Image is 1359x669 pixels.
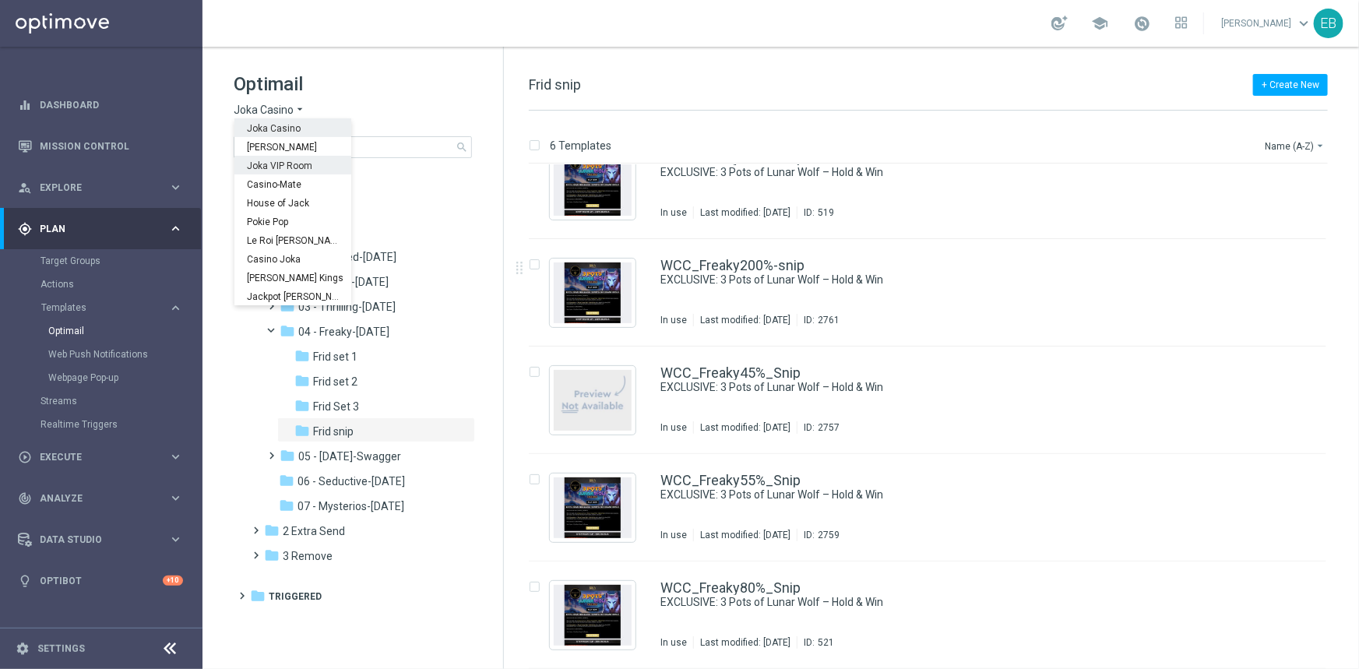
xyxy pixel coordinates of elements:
[234,72,472,97] h1: Optimail
[48,371,162,384] a: Webpage Pop-up
[660,259,804,273] a: WCC_Freaky200%-snip
[40,224,168,234] span: Plan
[298,499,404,513] span: 07 - Mysterios-Monday
[17,99,184,111] button: equalizer Dashboard
[313,350,357,364] span: Frid set 1
[660,366,801,380] a: WCC_Freaky45%_Snip
[17,181,184,194] button: person_search Explore keyboard_arrow_right
[1295,15,1312,32] span: keyboard_arrow_down
[40,395,162,407] a: Streams
[168,532,183,547] i: keyboard_arrow_right
[660,529,687,541] div: In use
[40,296,201,389] div: Templates
[294,103,306,118] i: arrow_drop_down
[313,400,359,414] span: Frid Set 3
[18,491,32,505] i: track_changes
[17,575,184,587] button: lightbulb Optibot +10
[283,549,333,563] span: 3 Remove
[168,301,183,315] i: keyboard_arrow_right
[797,421,840,434] div: ID:
[1220,12,1314,35] a: [PERSON_NAME]keyboard_arrow_down
[298,474,405,488] span: 06 - Seductive-Sunday
[1314,9,1343,38] div: EB
[18,181,32,195] i: person_search
[660,421,687,434] div: In use
[168,449,183,464] i: keyboard_arrow_right
[694,636,797,649] div: Last modified: [DATE]
[456,141,468,153] span: search
[298,300,396,314] span: 03 - Thrilling-Thursday
[41,303,153,312] span: Templates
[513,132,1356,239] div: Press SPACE to select this row.
[694,421,797,434] div: Last modified: [DATE]
[17,492,184,505] div: track_changes Analyze keyboard_arrow_right
[294,423,310,438] i: folder
[234,118,351,305] ng-dropdown-panel: Options list
[283,524,345,538] span: 2 Extra Send
[18,450,168,464] div: Execute
[660,206,687,219] div: In use
[513,239,1356,347] div: Press SPACE to select this row.
[269,590,322,604] span: Triggered
[529,76,581,93] span: Frid snip
[280,298,295,314] i: folder
[18,125,183,167] div: Mission Control
[660,581,801,595] a: WCC_Freaky80%_Snip
[41,303,168,312] div: Templates
[234,136,472,158] input: Search Template
[294,398,310,414] i: folder
[168,180,183,195] i: keyboard_arrow_right
[168,491,183,505] i: keyboard_arrow_right
[694,206,797,219] div: Last modified: [DATE]
[660,380,1225,395] a: EXCLUSIVE: 3 Pots of Lunar Wolf – Hold & Win
[550,139,611,153] p: 6 Templates
[17,140,184,153] button: Mission Control
[250,588,266,604] i: folder
[660,273,1261,287] div: EXCLUSIVE: 3 Pots of Lunar Wolf – Hold & Win
[48,319,201,343] div: Optimail
[1091,15,1108,32] span: school
[40,560,163,601] a: Optibot
[797,529,840,541] div: ID:
[40,255,162,267] a: Target Groups
[18,491,168,505] div: Analyze
[40,249,201,273] div: Target Groups
[17,533,184,546] button: Data Studio keyboard_arrow_right
[313,375,357,389] span: Frid set 2
[660,380,1261,395] div: EXCLUSIVE: 3 Pots of Lunar Wolf – Hold & Win
[18,222,32,236] i: gps_fixed
[279,498,294,513] i: folder
[694,529,797,541] div: Last modified: [DATE]
[18,450,32,464] i: play_circle_outline
[1253,74,1328,96] button: + Create New
[818,529,840,541] div: 2759
[16,642,30,656] i: settings
[40,301,184,314] button: Templates keyboard_arrow_right
[554,262,632,323] img: 2761.jpeg
[280,323,295,339] i: folder
[18,84,183,125] div: Dashboard
[264,523,280,538] i: folder
[660,636,687,649] div: In use
[660,165,1225,180] a: EXCLUSIVE: 3 Pots of Lunar Wolf – Hold & Win
[163,576,183,586] div: +10
[554,155,632,216] img: 519.jpeg
[234,103,294,118] span: Joka Casino
[1263,136,1328,155] button: Name (A-Z)arrow_drop_down
[660,474,801,488] a: WCC_Freaky55%_Snip
[40,452,168,462] span: Execute
[660,314,687,326] div: In use
[17,451,184,463] button: play_circle_outline Execute keyboard_arrow_right
[48,366,201,389] div: Webpage Pop-up
[660,595,1225,610] a: EXCLUSIVE: 3 Pots of Lunar Wolf – Hold & Win
[48,325,162,337] a: Optimail
[280,448,295,463] i: folder
[40,273,201,296] div: Actions
[234,103,306,118] button: Joka Casino arrow_drop_down
[797,314,840,326] div: ID:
